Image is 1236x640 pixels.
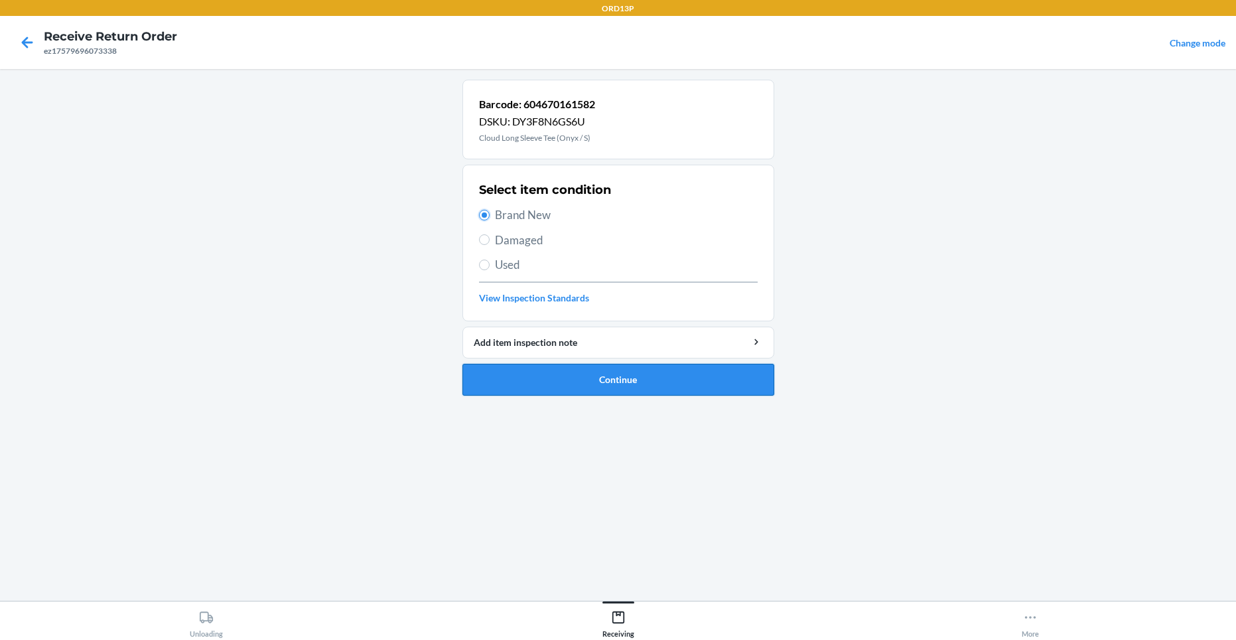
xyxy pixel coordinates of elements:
[479,260,490,270] input: Used
[602,3,634,15] p: ORD13P
[824,601,1236,638] button: More
[495,206,758,224] span: Brand New
[44,45,177,57] div: ez17579696073338
[462,364,774,396] button: Continue
[479,234,490,245] input: Damaged
[479,132,595,144] p: Cloud Long Sleeve Tee (Onyx / S)
[479,210,490,220] input: Brand New
[479,114,595,129] p: DSKU: DY3F8N6GS6U
[190,605,223,638] div: Unloading
[44,28,177,45] h4: Receive Return Order
[1022,605,1039,638] div: More
[474,335,763,349] div: Add item inspection note
[479,96,595,112] p: Barcode: 604670161582
[479,291,758,305] a: View Inspection Standards
[495,232,758,249] span: Damaged
[462,327,774,359] button: Add item inspection note
[412,601,824,638] button: Receiving
[479,181,611,199] h2: Select item condition
[495,256,758,274] span: Used
[1170,37,1225,48] a: Change mode
[602,605,634,638] div: Receiving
